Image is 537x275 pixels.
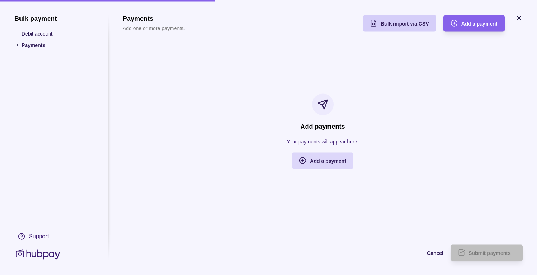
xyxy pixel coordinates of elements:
[14,229,94,244] a: Support
[469,250,511,256] span: Submit payments
[443,15,505,31] button: Add a payment
[371,244,443,261] button: Cancel
[287,137,359,145] p: Your payments will appear here.
[363,15,436,31] button: Bulk import via CSV
[381,21,429,27] span: Bulk import via CSV
[292,152,353,169] button: Add a payment
[310,158,346,164] span: Add a payment
[427,250,443,256] span: Cancel
[123,14,185,22] h1: Payments
[123,24,185,32] p: Add one or more payments.
[451,244,523,261] button: Submit payments
[300,122,345,130] p: Add payments
[29,232,49,240] div: Support
[461,21,497,27] span: Add a payment
[14,14,94,22] h1: Bulk payment
[22,29,94,37] p: Debit account
[22,41,94,49] p: Payments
